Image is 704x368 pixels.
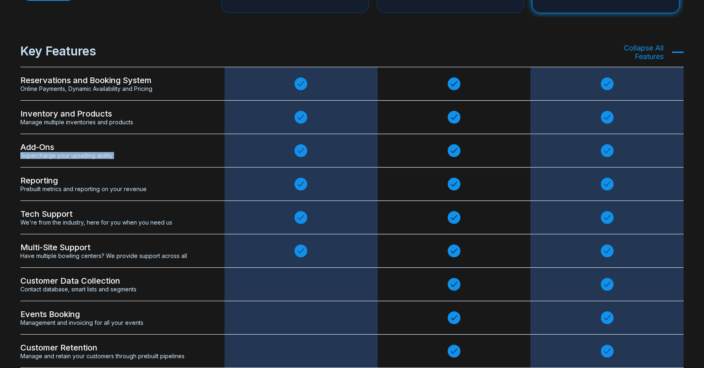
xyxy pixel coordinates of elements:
[20,176,204,185] span: Reporting
[20,276,204,286] span: Customer Data Collection
[20,219,204,226] span: We're from the industry, here for you when you need us
[20,152,204,159] span: Supercharge your upselling ability
[20,353,204,359] span: Manage and retain your customers through prebuilt pipelines
[20,75,204,85] span: Reservations and Booking System
[20,119,204,126] span: Manage multiple inventories and products
[20,109,204,119] span: Inventory and Products
[20,142,204,152] span: Add-Ons
[20,85,204,92] span: Online Payments, Dynamic Availability and Pricing
[20,209,204,219] span: Tech Support
[20,343,204,353] span: Customer Retention
[20,44,96,61] span: Key Features
[20,252,204,259] span: Have multiple bowling centers? We provide support across all
[611,44,664,61] span: Collapse All Features
[20,185,204,192] span: Prebuilt metrics and reporting on your revenue
[20,309,204,319] span: Events Booking
[20,319,204,326] span: Management and invoicing for all your events
[20,286,204,293] span: Contact database, smart lists and segments
[20,242,204,252] span: Multi-Site Support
